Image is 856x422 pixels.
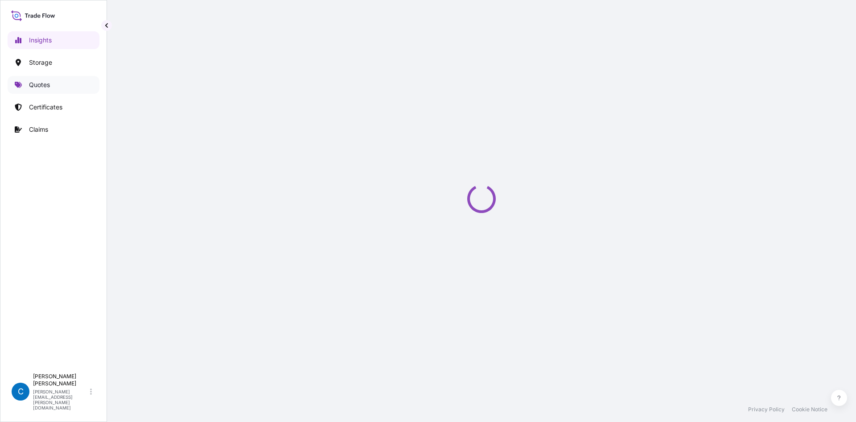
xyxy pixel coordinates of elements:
a: Claims [8,121,99,138]
p: Claims [29,125,48,134]
a: Quotes [8,76,99,94]
a: Privacy Policy [748,406,785,413]
p: Storage [29,58,52,67]
a: Certificates [8,98,99,116]
p: [PERSON_NAME][EMAIL_ADDRESS][PERSON_NAME][DOMAIN_NAME] [33,389,88,410]
a: Storage [8,54,99,71]
span: C [18,387,24,396]
p: Quotes [29,80,50,89]
p: [PERSON_NAME] [PERSON_NAME] [33,373,88,387]
a: Cookie Notice [792,406,827,413]
a: Insights [8,31,99,49]
p: Insights [29,36,52,45]
p: Certificates [29,103,62,112]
